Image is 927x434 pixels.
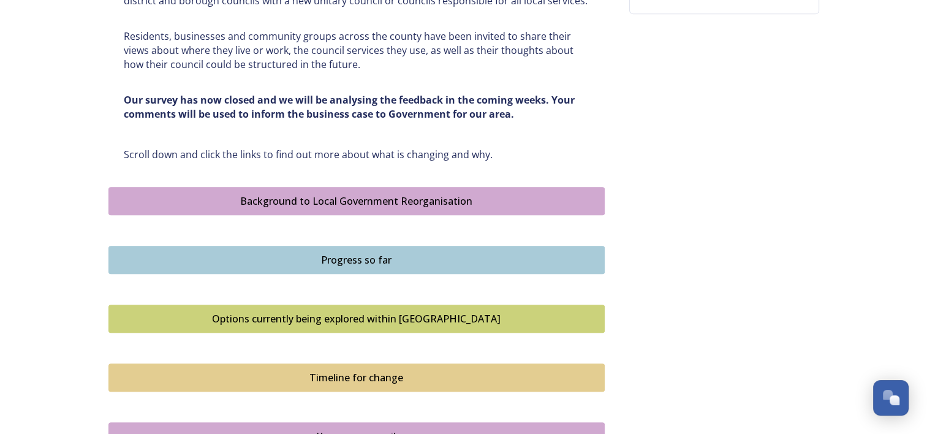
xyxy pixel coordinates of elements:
[124,29,589,71] p: Residents, businesses and community groups across the county have been invited to share their vie...
[108,305,605,333] button: Options currently being explored within West Sussex
[873,380,909,416] button: Open Chat
[115,253,598,267] div: Progress so far
[115,311,598,326] div: Options currently being explored within [GEOGRAPHIC_DATA]
[115,370,598,385] div: Timeline for change
[108,187,605,215] button: Background to Local Government Reorganisation
[115,194,598,208] div: Background to Local Government Reorganisation
[124,148,589,162] p: Scroll down and click the links to find out more about what is changing and why.
[124,93,577,121] strong: Our survey has now closed and we will be analysing the feedback in the coming weeks. Your comment...
[108,364,605,392] button: Timeline for change
[108,246,605,274] button: Progress so far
